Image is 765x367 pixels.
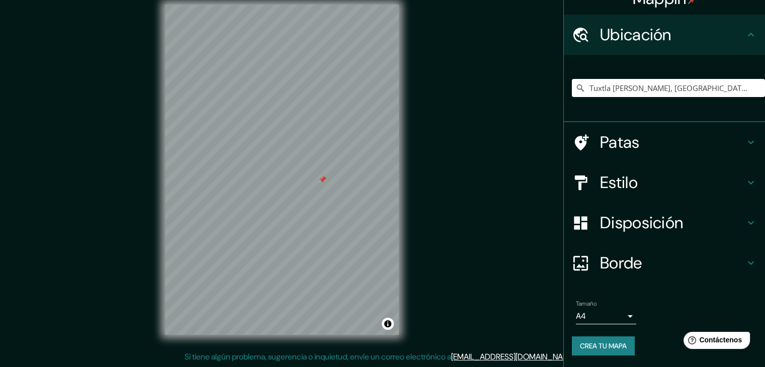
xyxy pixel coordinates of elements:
font: Disposición [600,212,683,233]
button: Activar o desactivar atribución [382,318,394,330]
button: Crea tu mapa [572,336,635,355]
font: Patas [600,132,640,153]
div: Ubicación [564,15,765,55]
font: Ubicación [600,24,671,45]
font: Crea tu mapa [580,341,627,350]
div: Borde [564,243,765,283]
font: A4 [576,311,586,321]
a: [EMAIL_ADDRESS][DOMAIN_NAME] [451,351,575,362]
div: Estilo [564,162,765,203]
font: Estilo [600,172,638,193]
div: A4 [576,308,636,324]
div: Disposición [564,203,765,243]
div: Patas [564,122,765,162]
font: Si tiene algún problema, sugerencia o inquietud, envíe un correo electrónico a [185,351,451,362]
font: Tamaño [576,300,597,308]
iframe: Lanzador de widgets de ayuda [675,328,754,356]
font: Borde [600,252,642,273]
input: Elige tu ciudad o zona [572,79,765,97]
canvas: Mapa [165,5,399,335]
